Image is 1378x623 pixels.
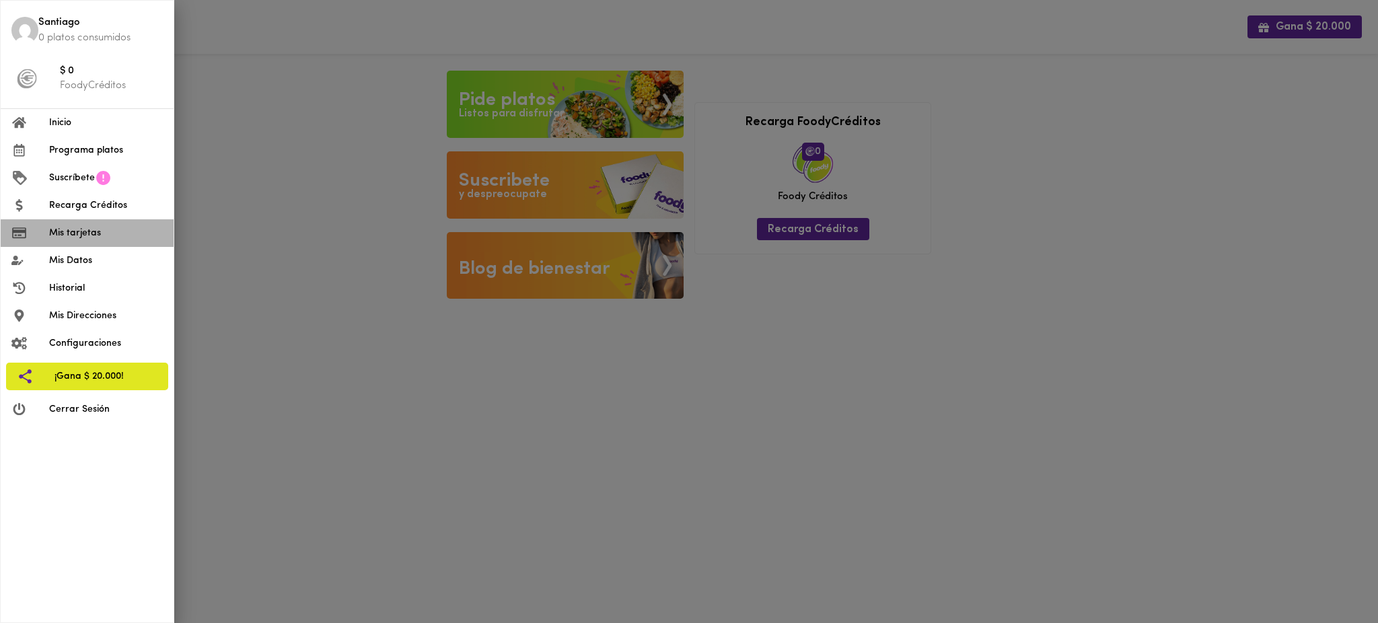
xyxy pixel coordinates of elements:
[49,198,163,213] span: Recarga Créditos
[60,64,163,79] span: $ 0
[49,402,163,416] span: Cerrar Sesión
[38,31,163,45] p: 0 platos consumidos
[49,143,163,157] span: Programa platos
[49,254,163,268] span: Mis Datos
[49,226,163,240] span: Mis tarjetas
[55,369,157,383] span: ¡Gana $ 20.000!
[1300,545,1365,610] iframe: Messagebird Livechat Widget
[17,69,37,89] img: foody-creditos-black.png
[38,15,163,31] span: Santiago
[49,171,95,185] span: Suscríbete
[49,309,163,323] span: Mis Direcciones
[49,116,163,130] span: Inicio
[49,281,163,295] span: Historial
[49,336,163,351] span: Configuraciones
[60,79,163,93] p: FoodyCréditos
